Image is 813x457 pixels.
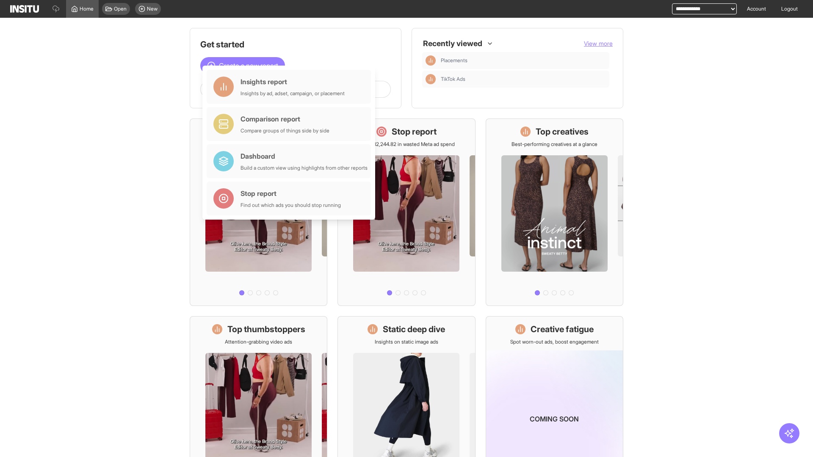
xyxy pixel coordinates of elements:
[441,76,465,83] span: TikTok Ads
[383,323,445,335] h1: Static deep dive
[426,74,436,84] div: Insights
[241,127,329,134] div: Compare groups of things side by side
[241,90,345,97] div: Insights by ad, adset, campaign, or placement
[241,188,341,198] div: Stop report
[584,40,613,47] span: View more
[241,77,345,87] div: Insights report
[200,39,391,50] h1: Get started
[441,57,467,64] span: Placements
[536,126,589,138] h1: Top creatives
[225,339,292,345] p: Attention-grabbing video ads
[200,57,285,74] button: Create a new report
[441,57,606,64] span: Placements
[114,6,127,12] span: Open
[241,151,368,161] div: Dashboard
[190,118,327,306] a: What's live nowSee all active ads instantly
[392,126,437,138] h1: Stop report
[241,165,368,171] div: Build a custom view using highlights from other reports
[241,114,329,124] div: Comparison report
[80,6,94,12] span: Home
[584,39,613,48] button: View more
[227,323,305,335] h1: Top thumbstoppers
[375,339,438,345] p: Insights on static image ads
[241,202,341,209] div: Find out which ads you should stop running
[486,118,623,306] a: Top creativesBest-performing creatives at a glance
[10,5,39,13] img: Logo
[337,118,475,306] a: Stop reportSave £32,244.82 in wasted Meta ad spend
[147,6,158,12] span: New
[441,76,606,83] span: TikTok Ads
[512,141,597,148] p: Best-performing creatives at a glance
[358,141,455,148] p: Save £32,244.82 in wasted Meta ad spend
[426,55,436,66] div: Insights
[219,61,278,71] span: Create a new report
